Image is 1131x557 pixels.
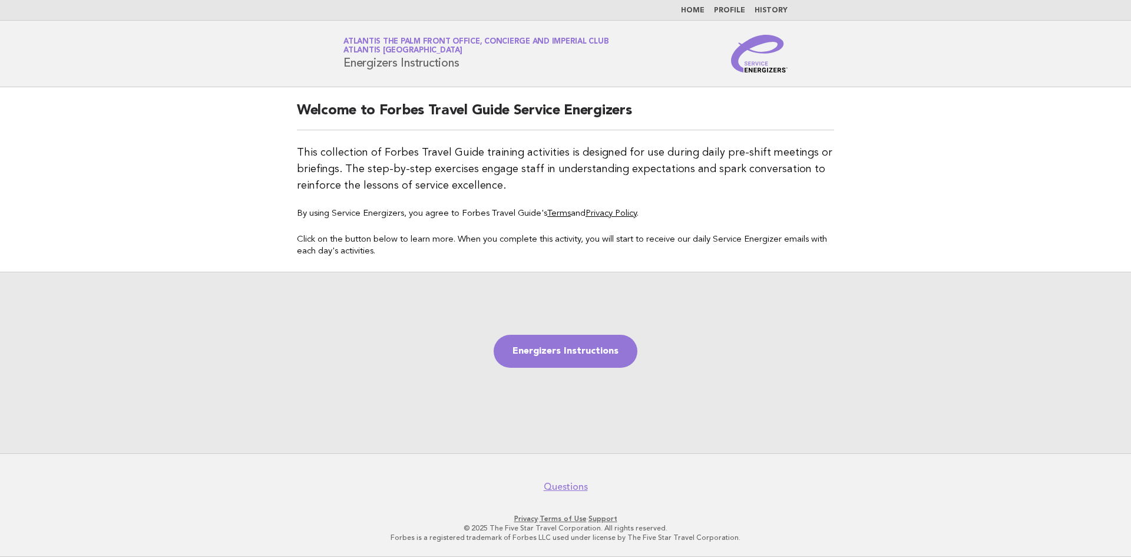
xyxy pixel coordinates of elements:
[588,515,617,523] a: Support
[755,7,788,14] a: History
[205,514,926,523] p: · ·
[205,533,926,542] p: Forbes is a registered trademark of Forbes LLC used under license by The Five Star Travel Corpora...
[540,515,587,523] a: Terms of Use
[544,481,588,493] a: Questions
[343,38,609,69] h1: Energizers Instructions
[586,209,637,218] a: Privacy Policy
[297,101,834,130] h2: Welcome to Forbes Travel Guide Service Energizers
[343,38,609,54] a: Atlantis The Palm Front Office, Concierge and Imperial ClubAtlantis [GEOGRAPHIC_DATA]
[514,515,538,523] a: Privacy
[681,7,705,14] a: Home
[343,47,462,55] span: Atlantis [GEOGRAPHIC_DATA]
[297,208,834,220] p: By using Service Energizers, you agree to Forbes Travel Guide's and .
[714,7,745,14] a: Profile
[494,335,637,368] a: Energizers Instructions
[297,234,834,258] p: Click on the button below to learn more. When you complete this activity, you will start to recei...
[297,144,834,194] p: This collection of Forbes Travel Guide training activities is designed for use during daily pre-s...
[205,523,926,533] p: © 2025 The Five Star Travel Corporation. All rights reserved.
[547,209,571,218] a: Terms
[731,35,788,72] img: Service Energizers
